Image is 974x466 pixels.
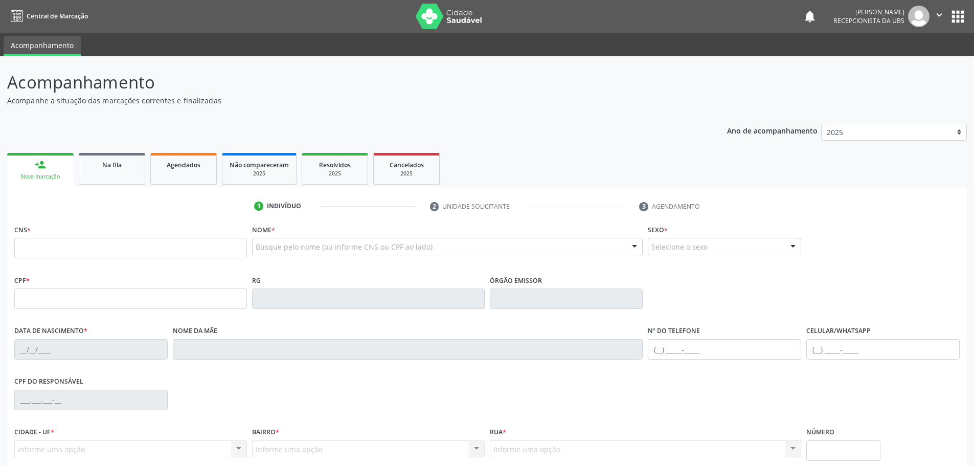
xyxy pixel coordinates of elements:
button: apps [949,8,967,26]
i:  [934,9,945,20]
div: Indivíduo [267,202,301,211]
label: Número [806,425,834,440]
span: Na fila [102,161,122,169]
input: ___.___.___-__ [14,390,168,410]
span: Recepcionista da UBS [833,16,904,25]
div: 2025 [309,170,360,177]
p: Acompanhe a situação das marcações correntes e finalizadas [7,95,679,106]
span: Selecione o sexo [651,241,708,252]
div: [PERSON_NAME] [833,8,904,16]
span: Agendados [167,161,200,169]
span: Resolvidos [319,161,351,169]
a: Central de Marcação [7,8,88,25]
label: CNS [14,222,31,238]
img: img [908,6,930,27]
button: notifications [803,9,817,24]
span: Não compareceram [230,161,289,169]
label: Celular/WhatsApp [806,323,871,339]
label: Data de nascimento [14,323,87,339]
label: RG [252,273,261,289]
span: Cancelados [390,161,424,169]
p: Ano de acompanhamento [727,124,818,137]
a: Acompanhamento [4,36,81,56]
button:  [930,6,949,27]
label: CPF [14,273,30,289]
label: Órgão emissor [490,273,542,289]
input: (__) _____-_____ [806,339,960,360]
div: 2025 [230,170,289,177]
input: __/__/____ [14,339,168,360]
span: Busque pelo nome (ou informe CNS ou CPF ao lado) [256,241,433,252]
p: Acompanhamento [7,70,679,95]
div: 1 [254,202,263,211]
label: Nº do Telefone [648,323,700,339]
div: person_add [35,159,46,170]
label: Nome da mãe [173,323,217,339]
label: Sexo [648,222,668,238]
input: (__) _____-_____ [648,339,801,360]
div: 2025 [381,170,432,177]
label: Nome [252,222,275,238]
span: Central de Marcação [27,12,88,20]
label: Bairro [252,425,279,440]
div: Nova marcação [14,173,66,181]
label: Rua [490,425,506,440]
label: CPF do responsável [14,374,83,390]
